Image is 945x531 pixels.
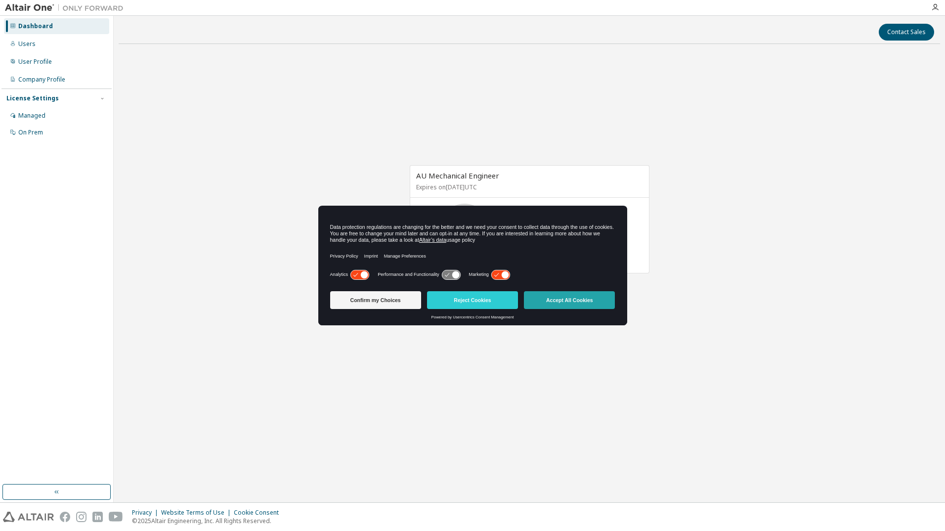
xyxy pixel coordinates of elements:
[132,509,161,517] div: Privacy
[161,509,234,517] div: Website Terms of Use
[18,22,53,30] div: Dashboard
[416,183,641,191] p: Expires on [DATE] UTC
[132,517,285,525] p: © 2025 Altair Engineering, Inc. All Rights Reserved.
[234,509,285,517] div: Cookie Consent
[60,512,70,522] img: facebook.svg
[5,3,129,13] img: Altair One
[76,512,86,522] img: instagram.svg
[6,94,59,102] div: License Settings
[18,76,65,84] div: Company Profile
[109,512,123,522] img: youtube.svg
[18,112,45,120] div: Managed
[3,512,54,522] img: altair_logo.svg
[416,171,499,180] span: AU Mechanical Engineer
[879,24,934,41] button: Contact Sales
[92,512,103,522] img: linkedin.svg
[18,40,36,48] div: Users
[18,58,52,66] div: User Profile
[18,129,43,136] div: On Prem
